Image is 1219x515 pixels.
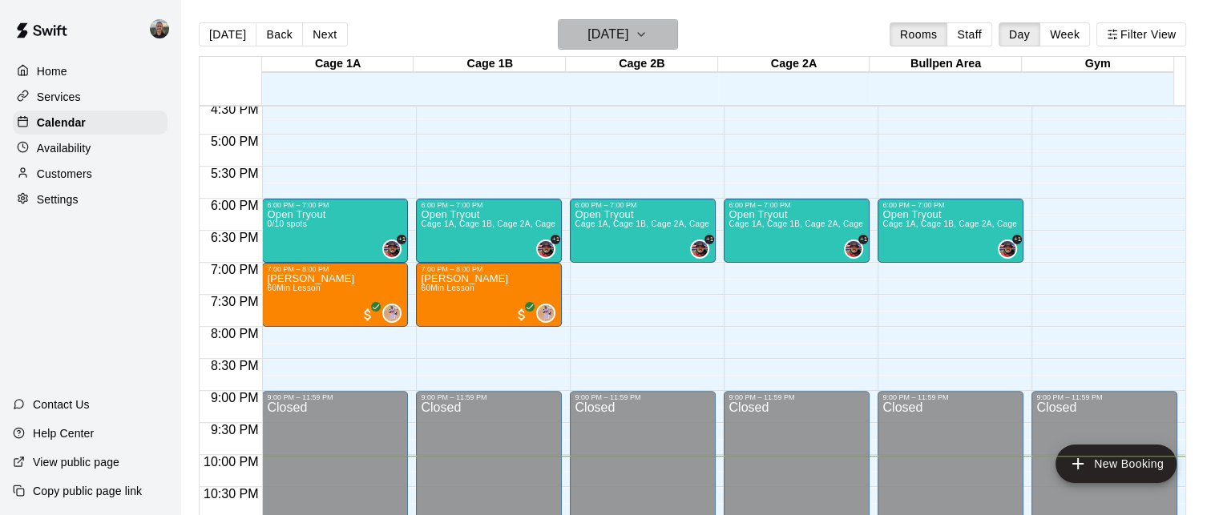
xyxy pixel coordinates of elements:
button: Back [256,22,303,46]
img: Joe Schafer [846,241,862,257]
span: 10:30 PM [200,487,262,501]
div: Joe Schafer [998,239,1017,259]
span: 9:00 PM [207,391,263,404]
button: [DATE] [199,22,256,46]
a: Settings [13,187,168,211]
img: RJ Gundolff [538,305,554,321]
span: 6:00 PM [207,199,263,212]
div: 9:00 PM – 11:59 PM [882,393,1019,401]
a: Availability [13,136,168,160]
p: Services [37,89,81,105]
button: Next [302,22,347,46]
span: 60Min Lesson [421,284,474,292]
div: RJ Gundolff [382,304,402,323]
img: Joe Schafer [692,241,708,257]
div: 6:00 PM – 7:00 PM [729,201,865,209]
div: 7:00 PM – 8:00 PM: Jack Becerra [262,263,408,327]
div: 9:00 PM – 11:59 PM [1036,393,1173,401]
div: 6:00 PM – 7:00 PM [421,201,557,209]
div: 9:00 PM – 11:59 PM [729,393,865,401]
span: 8:00 PM [207,327,263,340]
span: Joe Schafer & 1 other [1004,239,1017,259]
div: 6:00 PM – 7:00 PM: Open Tryout [570,199,716,263]
button: add [1056,445,1177,483]
h6: [DATE] [587,23,628,46]
div: 6:00 PM – 7:00 PM: Open Tryout [724,199,870,263]
span: Joe Schafer & 1 other [696,239,709,259]
span: +1 [1012,235,1022,244]
img: Joe Schafer [538,241,554,257]
p: Help Center [33,425,94,441]
img: Joe Schafer [384,241,400,257]
span: Cage 1A, Cage 1B, Cage 2A, Cage 2B, Bullpen Area [575,219,776,228]
div: 9:00 PM – 11:59 PM [575,393,711,401]
div: Cage 2B [566,57,718,72]
p: Contact Us [33,396,90,412]
span: All customers have paid [514,307,530,323]
div: Joe Schafer [844,239,863,259]
div: Joe Schafer [382,239,402,259]
div: 6:00 PM – 7:00 PM [882,201,1019,209]
button: Day [999,22,1040,46]
button: Filter View [1096,22,1186,46]
div: 6:00 PM – 7:00 PM: Open Tryout [262,199,408,263]
p: Availability [37,140,91,156]
span: RJ Gundolff [543,304,555,323]
span: All customers have paid [360,307,376,323]
span: 60Min Lesson [267,284,320,292]
div: 7:00 PM – 8:00 PM: Jack Becerra [416,263,562,327]
div: 6:00 PM – 7:00 PM: Open Tryout [878,199,1023,263]
button: [DATE] [558,19,678,50]
span: 7:30 PM [207,295,263,308]
span: RJ Gundolff [389,304,402,323]
p: Customers [37,166,92,182]
span: Joe Schafer & 1 other [389,239,402,259]
button: Staff [947,22,992,46]
span: 5:30 PM [207,167,263,180]
span: Cage 1A, Cage 1B, Cage 2A, Cage 2B, Bullpen Area [729,219,930,228]
a: Services [13,85,168,109]
div: 7:00 PM – 8:00 PM [267,265,403,273]
a: Customers [13,162,168,186]
span: +1 [704,235,714,244]
div: Cage 1A [262,57,414,72]
div: Bryan Hill [147,13,180,45]
p: Copy public page link [33,483,142,499]
span: Cage 1A, Cage 1B, Cage 2A, Cage 2B, Bullpen Area [421,219,622,228]
div: 6:00 PM – 7:00 PM: Open Tryout [416,199,562,263]
span: 0/10 spots filled [267,219,306,228]
div: 9:00 PM – 11:59 PM [421,393,557,401]
a: Home [13,59,168,83]
span: +1 [858,235,868,244]
div: RJ Gundolff [536,304,555,323]
div: Joe Schafer [690,239,709,259]
p: Calendar [37,115,86,131]
div: Gym [1022,57,1174,72]
p: Settings [37,191,79,207]
span: 7:00 PM [207,263,263,276]
img: Joe Schafer [999,241,1015,257]
span: 8:30 PM [207,359,263,372]
p: Home [37,63,67,79]
img: Bryan Hill [150,19,169,38]
p: View public page [33,454,119,470]
div: 9:00 PM – 11:59 PM [267,393,403,401]
div: 6:00 PM – 7:00 PM [267,201,403,209]
span: +1 [397,235,406,244]
img: RJ Gundolff [384,305,400,321]
div: 6:00 PM – 7:00 PM [575,201,711,209]
span: 9:30 PM [207,423,263,437]
button: Rooms [890,22,947,46]
button: Week [1039,22,1090,46]
span: Cage 1A, Cage 1B, Cage 2A, Cage 2B, Bullpen Area [882,219,1084,228]
div: Cage 1B [414,57,566,72]
a: Calendar [13,111,168,135]
span: Joe Schafer & 1 other [850,239,863,259]
div: 7:00 PM – 8:00 PM [421,265,557,273]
